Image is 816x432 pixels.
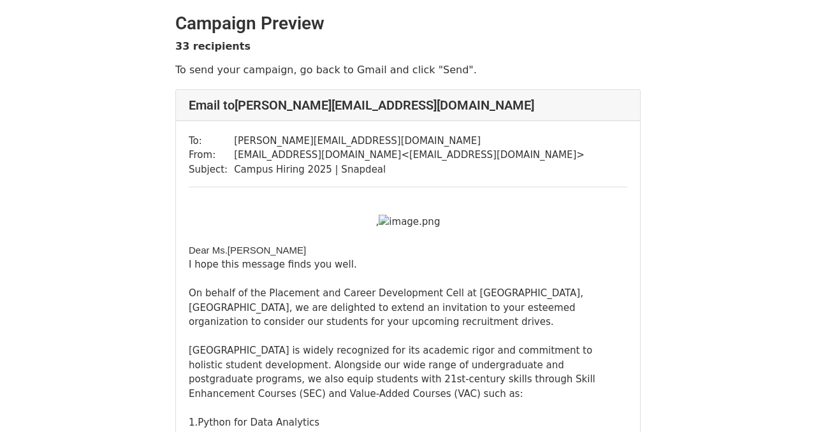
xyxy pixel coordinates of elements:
[234,148,585,162] td: [EMAIL_ADDRESS][DOMAIN_NAME] < [EMAIL_ADDRESS][DOMAIN_NAME] >
[379,215,440,229] img: image.png
[189,215,627,229] div: ,
[189,134,234,148] td: To:
[175,63,641,76] p: To send your campaign, go back to Gmail and click "Send".
[189,245,228,256] span: Dear Ms.
[175,13,641,34] h2: Campaign Preview
[189,148,234,162] td: From:
[234,134,585,148] td: [PERSON_NAME][EMAIL_ADDRESS][DOMAIN_NAME]
[234,162,585,177] td: Campus Hiring 2025 | Snapdeal
[228,245,306,256] span: [PERSON_NAME]
[189,97,627,113] h4: Email to [PERSON_NAME][EMAIL_ADDRESS][DOMAIN_NAME]
[175,40,251,52] strong: 33 recipients
[189,162,234,177] td: Subject:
